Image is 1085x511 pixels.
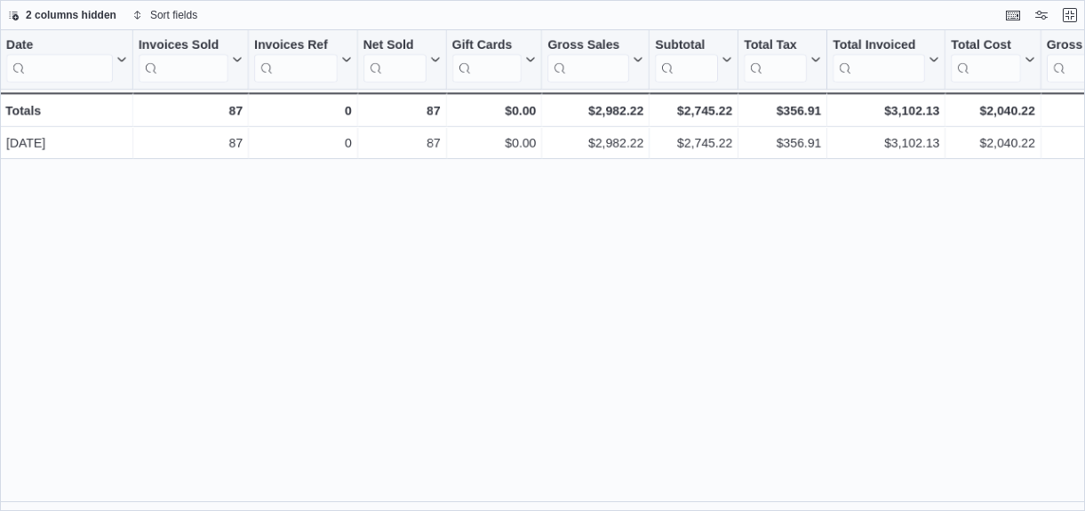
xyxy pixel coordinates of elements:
[254,100,351,121] div: 0
[452,100,537,121] div: $0.00
[254,37,351,83] button: Invoices Ref
[833,37,925,83] div: Total Invoiced
[452,37,523,83] div: Gift Card Sales
[6,37,113,54] div: Date
[655,37,732,83] button: Subtotal
[744,37,807,54] div: Total Tax
[363,132,441,154] div: 87
[655,37,718,54] div: Subtotal
[833,37,925,54] div: Total Invoiced
[254,132,351,154] div: 0
[744,100,821,121] div: $356.91
[547,37,629,83] div: Gross Sales
[254,37,337,54] div: Invoices Ref
[547,37,643,83] button: Gross Sales
[655,100,732,121] div: $2,745.22
[139,37,228,54] div: Invoices Sold
[139,37,228,83] div: Invoices Sold
[363,37,427,83] div: Net Sold
[744,37,821,83] button: Total Tax
[1031,4,1052,26] button: Display options
[1,4,124,26] button: 2 columns hidden
[655,37,718,83] div: Subtotal
[655,132,732,154] div: $2,745.22
[951,132,1034,154] div: $2,040.22
[547,100,643,121] div: $2,982.22
[833,132,939,154] div: $3,102.13
[1002,4,1024,26] button: Keyboard shortcuts
[452,132,537,154] div: $0.00
[139,132,243,154] div: 87
[951,37,1034,83] button: Total Cost
[363,37,427,54] div: Net Sold
[951,37,1020,54] div: Total Cost
[6,132,127,154] div: [DATE]
[26,8,116,22] span: 2 columns hidden
[6,37,113,83] div: Date
[833,37,939,83] button: Total Invoiced
[452,37,523,54] div: Gift Cards
[363,37,441,83] button: Net Sold
[547,37,629,54] div: Gross Sales
[254,37,337,83] div: Invoices Ref
[833,100,939,121] div: $3,102.13
[139,37,243,83] button: Invoices Sold
[125,4,204,26] button: Sort fields
[139,100,243,121] div: 87
[5,100,127,121] div: Totals
[363,100,441,121] div: 87
[951,100,1034,121] div: $2,040.22
[452,37,537,83] button: Gift Cards
[744,37,807,83] div: Total Tax
[951,37,1020,83] div: Total Cost
[547,132,643,154] div: $2,982.22
[1059,4,1081,26] button: Exit fullscreen
[6,37,127,83] button: Date
[150,8,197,22] span: Sort fields
[744,132,821,154] div: $356.91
